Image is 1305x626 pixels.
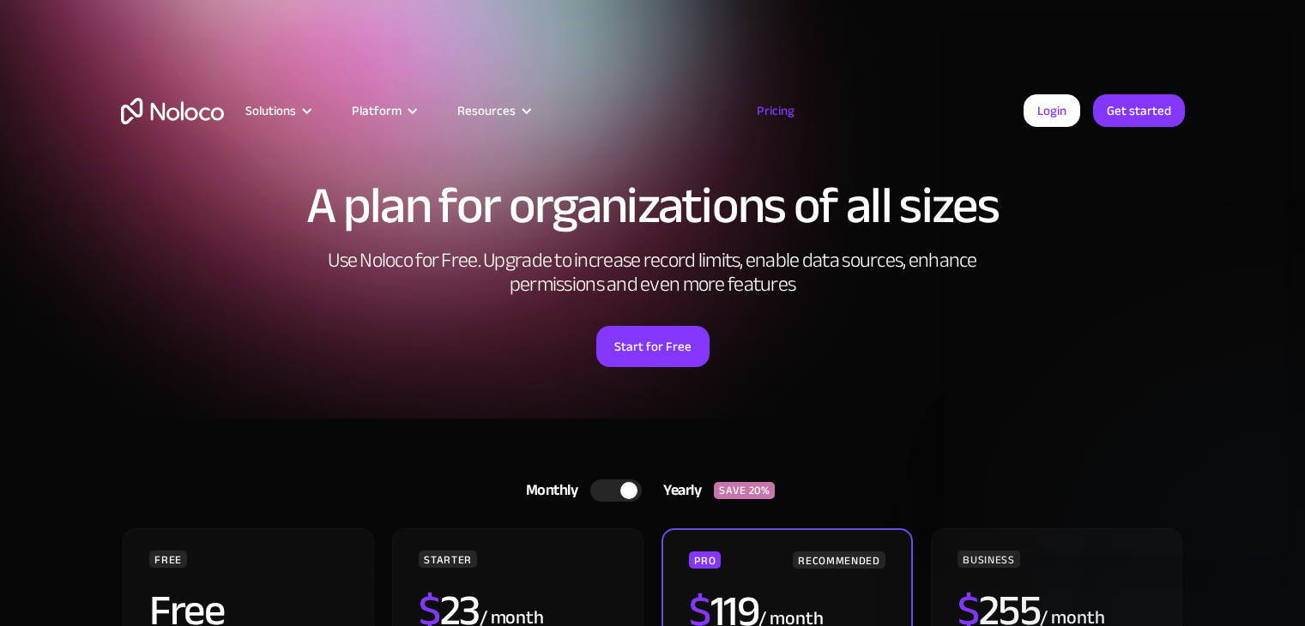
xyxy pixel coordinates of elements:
[735,99,816,122] a: Pricing
[419,551,476,568] div: STARTER
[121,180,1185,232] h1: A plan for organizations of all sizes
[224,99,330,122] div: Solutions
[714,482,775,499] div: SAVE 20%
[945,17,1288,554] iframe: Intercom live chat
[457,99,516,122] div: Resources
[330,99,436,122] div: Platform
[149,551,187,568] div: FREE
[352,99,402,122] div: Platform
[1247,568,1288,609] iframe: Intercom live chat
[310,249,996,297] h2: Use Noloco for Free. Upgrade to increase record limits, enable data sources, enhance permissions ...
[958,551,1019,568] div: BUSINESS
[642,478,714,503] div: Yearly
[596,326,710,367] a: Start for Free
[436,99,550,122] div: Resources
[793,551,885,569] div: RECOMMENDED
[504,478,591,503] div: Monthly
[121,98,224,124] a: home
[689,551,721,569] div: PRO
[245,99,296,122] div: Solutions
